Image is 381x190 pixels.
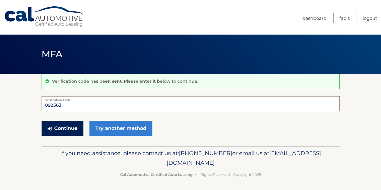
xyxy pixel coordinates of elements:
[167,150,321,166] span: [EMAIL_ADDRESS][DOMAIN_NAME]
[42,96,340,101] label: Verification Code
[4,6,85,27] a: Cal Automotive
[363,13,377,23] a: Logout
[89,121,152,136] a: Try another method
[52,78,198,84] p: Verification code has been sent. Please enter it below to continue.
[42,121,83,136] button: Continue
[179,150,232,157] span: [PHONE_NUMBER]
[42,48,63,60] span: MFA
[45,171,336,178] p: - All Rights Reserved - Copyright 2025
[45,149,336,168] p: If you need assistance, please contact us at: or email us at
[339,13,350,23] a: FAQ's
[42,96,340,111] input: Verification Code
[302,13,326,23] a: Dashboard
[120,172,192,177] strong: Cal Automotive Certified Auto Leasing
